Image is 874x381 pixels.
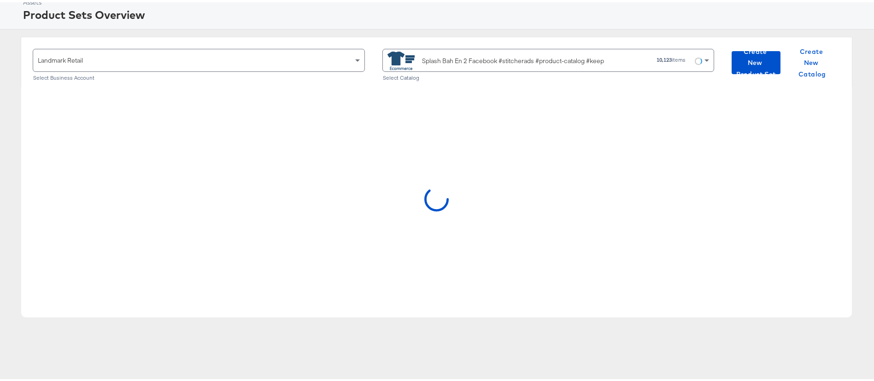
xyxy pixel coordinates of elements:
[792,44,833,78] span: Create New Catalog
[33,72,365,79] div: Select Business Account
[732,49,780,72] button: Create New Product Set
[422,54,604,64] div: Splash Bah En 2 Facebook #stitcherads #product-catalog #keep
[788,49,837,72] button: Create New Catalog
[657,54,672,61] strong: 10,123
[382,72,715,79] div: Select Catalog
[735,44,777,78] span: Create New Product Set
[23,5,873,20] div: Product Sets Overview
[38,54,83,62] span: Landmark Retail
[634,54,686,61] div: items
